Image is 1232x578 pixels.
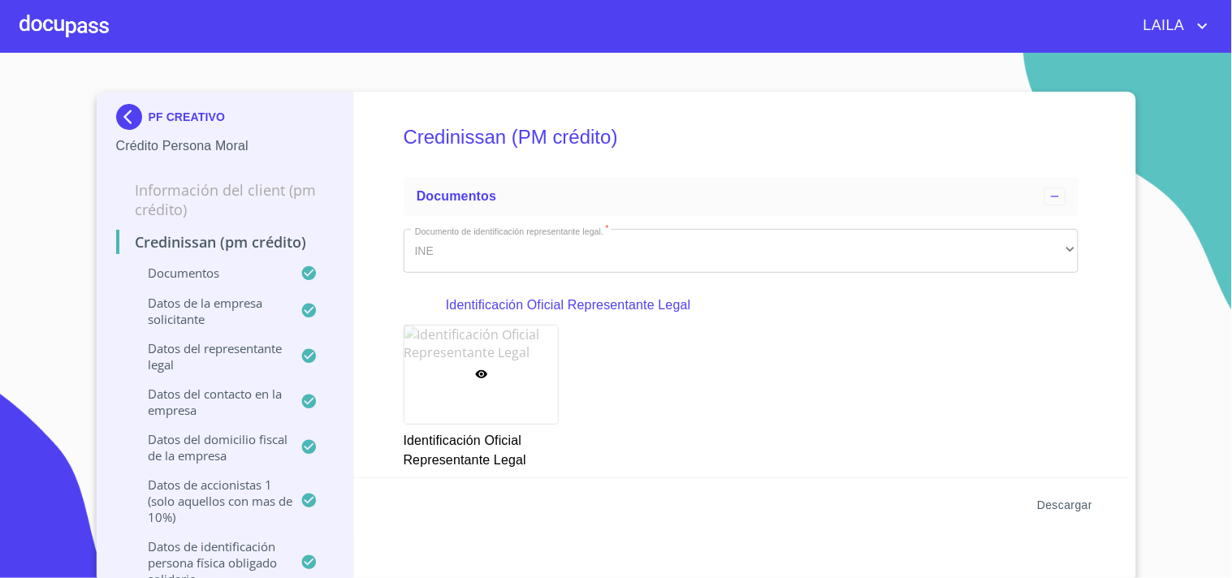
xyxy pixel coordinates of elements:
[116,431,301,464] p: Datos del domicilio fiscal de la empresa
[116,295,301,327] p: Datos de la empresa solicitante
[116,104,149,130] img: Docupass spot blue
[116,386,301,418] p: Datos del contacto en la empresa
[417,189,496,203] span: Documentos
[404,104,1079,170] h5: Credinissan (PM crédito)
[404,229,1079,273] div: INE
[1031,490,1099,520] button: Descargar
[116,104,335,136] div: PF CREATIVO
[404,177,1079,216] div: Documentos
[1131,13,1193,39] span: LAILA
[404,425,558,470] p: Identificación Oficial Representante Legal
[116,340,301,373] p: Datos del representante legal
[149,110,226,123] p: PF CREATIVO
[116,136,335,156] p: Crédito Persona Moral
[116,180,335,219] p: Información del Client (PM crédito)
[116,477,301,525] p: Datos de accionistas 1 (solo aquellos con mas de 10%)
[1131,13,1213,39] button: account of current user
[446,295,1035,315] p: Identificación Oficial Representante Legal
[1037,495,1092,515] span: Descargar
[116,232,335,252] p: Credinissan (PM crédito)
[116,265,301,281] p: Documentos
